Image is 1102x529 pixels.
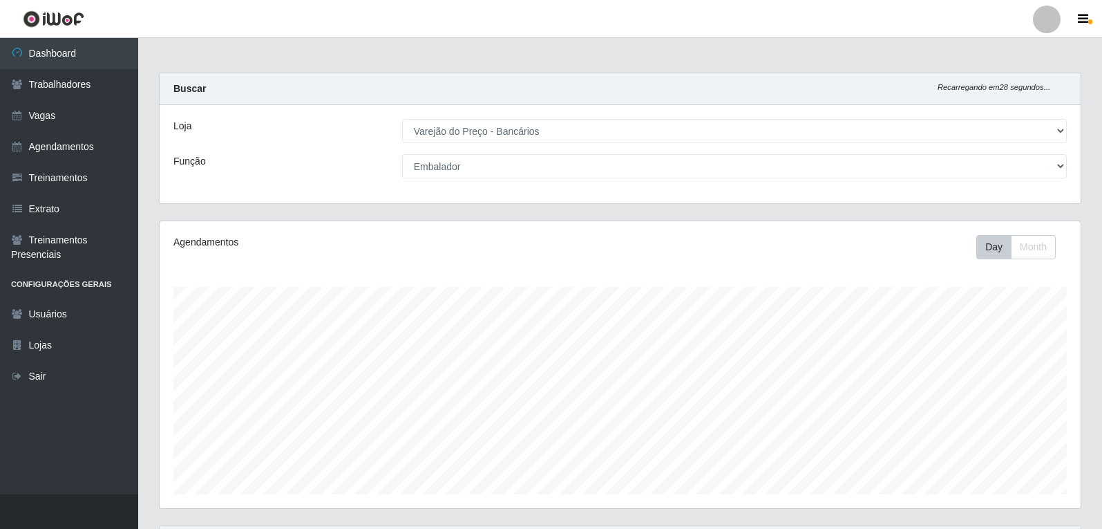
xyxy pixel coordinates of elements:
[1011,235,1056,259] button: Month
[938,83,1050,91] i: Recarregando em 28 segundos...
[173,235,533,250] div: Agendamentos
[173,83,206,94] strong: Buscar
[976,235,1056,259] div: First group
[173,154,206,169] label: Função
[976,235,1011,259] button: Day
[976,235,1067,259] div: Toolbar with button groups
[23,10,84,28] img: CoreUI Logo
[173,119,191,133] label: Loja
